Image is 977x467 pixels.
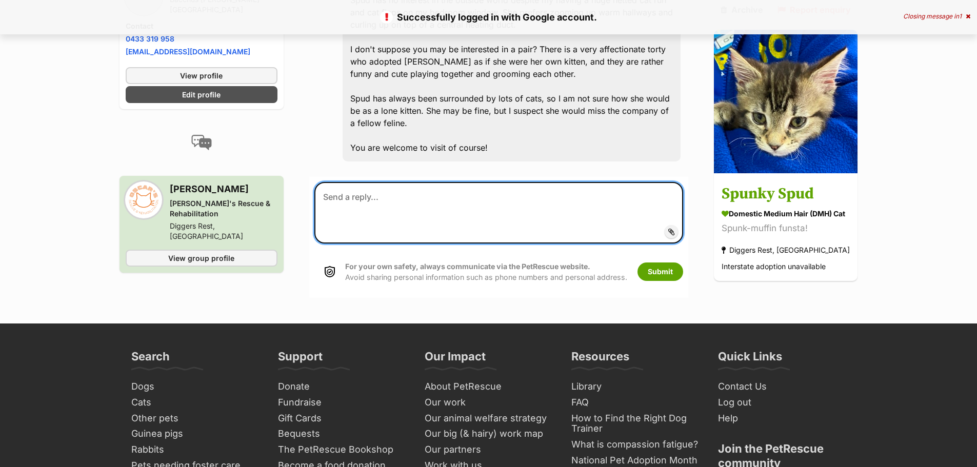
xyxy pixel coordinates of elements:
h3: [PERSON_NAME] [170,181,277,196]
a: Rabbits [127,442,264,458]
a: Edit profile [126,86,277,103]
h3: Spunky Spud [722,183,850,206]
a: Library [567,379,704,395]
div: Domestic Medium Hair (DMH) Cat [722,209,850,219]
a: How to Find the Right Dog Trainer [567,411,704,437]
span: Edit profile [182,89,221,99]
div: Diggers Rest, [GEOGRAPHIC_DATA] [722,243,850,257]
a: [EMAIL_ADDRESS][DOMAIN_NAME] [126,47,250,55]
a: What is compassion fatigue? [567,437,704,453]
a: Other pets [127,411,264,427]
a: Our partners [421,442,557,458]
span: Interstate adoption unavailable [722,262,826,271]
a: View group profile [126,249,277,266]
a: View profile [126,67,277,84]
div: Diggers Rest, [GEOGRAPHIC_DATA] [170,220,277,241]
a: FAQ [567,395,704,411]
div: [PERSON_NAME]'s Rescue & Rehabilitation [170,198,277,218]
h3: Support [278,349,323,370]
a: Help [714,411,850,427]
span: View profile [180,70,223,80]
button: Submit [637,262,683,281]
h3: Resources [571,349,629,370]
img: Spunky Spud [714,30,858,173]
div: Spunk-muffin funsta! [722,222,850,236]
a: Our animal welfare strategy [421,411,557,427]
div: Closing message in [903,13,970,20]
a: Bequests [274,426,410,442]
a: About PetRescue [421,379,557,395]
h3: Search [131,349,170,370]
a: Gift Cards [274,411,410,427]
a: Log out [714,395,850,411]
a: Our big (& hairy) work map [421,426,557,442]
p: Avoid sharing personal information such as phone numbers and personal address. [345,261,627,283]
h3: Our Impact [425,349,486,370]
a: Cats [127,395,264,411]
a: Fundraise [274,395,410,411]
p: Successfully logged in with Google account. [10,10,967,24]
a: Donate [274,379,410,395]
span: View group profile [168,252,234,263]
a: 0433 319 958 [126,34,174,43]
a: Spunky Spud Domestic Medium Hair (DMH) Cat Spunk-muffin funsta! Diggers Rest, [GEOGRAPHIC_DATA] I... [714,175,858,281]
img: conversation-icon-4a6f8262b818ee0b60e3300018af0b2d0b884aa5de6e9bcb8d3d4eeb1a70a7c4.svg [191,134,212,150]
a: Guinea pigs [127,426,264,442]
span: 1 [959,12,962,20]
a: Our work [421,395,557,411]
a: The PetRescue Bookshop [274,442,410,458]
strong: For your own safety, always communicate via the PetRescue website. [345,262,590,271]
img: Oscar's Rescue & Rehabilitation profile pic [126,181,162,217]
h3: Quick Links [718,349,782,370]
a: Contact Us [714,379,850,395]
a: Dogs [127,379,264,395]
